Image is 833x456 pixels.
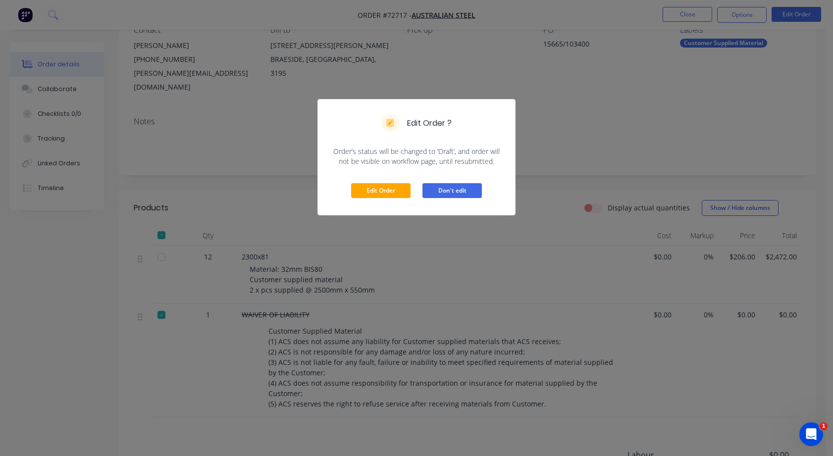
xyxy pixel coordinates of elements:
button: Don't edit [422,183,482,198]
iframe: Intercom live chat [799,422,823,446]
span: 1 [820,422,828,430]
button: Edit Order [351,183,411,198]
h5: Edit Order ? [407,117,452,129]
span: Order’s status will be changed to ‘Draft’, and order will not be visible on workflow page, until ... [330,147,503,166]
